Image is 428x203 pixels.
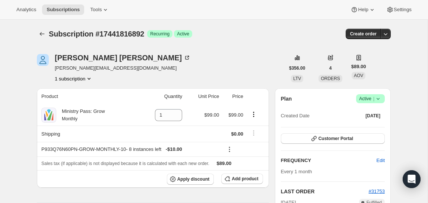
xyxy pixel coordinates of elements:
[403,170,421,188] div: Open Intercom Messenger
[55,75,93,82] button: Product actions
[382,4,416,15] button: Settings
[358,7,368,13] span: Help
[55,54,191,61] div: [PERSON_NAME] [PERSON_NAME]
[359,95,382,102] span: Active
[167,174,214,185] button: Apply discount
[37,126,139,142] th: Shipping
[41,146,219,153] div: P933Q76N60PN-GROW-MONTHLY-10 - 8 instances left
[228,112,243,118] span: $99.00
[248,129,260,137] button: Shipping actions
[329,65,332,71] span: 4
[56,108,105,123] div: Ministry Pass: Grow
[232,176,258,182] span: Add product
[37,54,49,66] span: Daryn Dawes
[47,7,80,13] span: Subscriptions
[325,63,336,73] button: 4
[350,31,377,37] span: Create order
[281,133,385,144] button: Customer Portal
[90,7,102,13] span: Tools
[184,88,221,105] th: Unit Price
[177,176,210,182] span: Apply discount
[346,29,381,39] button: Create order
[285,63,310,73] button: $356.00
[231,131,243,137] span: $0.00
[49,30,144,38] span: Subscription #17441816892
[42,4,84,15] button: Subscriptions
[221,88,245,105] th: Price
[281,169,312,174] span: Every 1 month
[394,7,412,13] span: Settings
[16,7,36,13] span: Analytics
[351,63,366,70] span: $89.00
[12,4,41,15] button: Analytics
[166,146,182,153] span: - $10.00
[177,31,189,37] span: Active
[55,64,191,72] span: [PERSON_NAME][EMAIL_ADDRESS][DOMAIN_NAME]
[221,174,263,184] button: Add product
[373,96,374,102] span: |
[361,111,385,121] button: [DATE]
[204,112,219,118] span: $99.00
[346,4,380,15] button: Help
[369,188,385,194] a: #31753
[365,113,380,119] span: [DATE]
[321,76,340,81] span: ORDERS
[354,73,363,78] span: AOV
[217,161,232,166] span: $89.00
[86,4,114,15] button: Tools
[150,31,169,37] span: Recurring
[41,161,209,166] span: Sales tax (if applicable) is not displayed because it is calculated with each new order.
[281,188,369,195] h2: LAST ORDER
[37,29,47,39] button: Subscriptions
[372,155,389,166] button: Edit
[62,116,77,121] small: Monthly
[139,88,184,105] th: Quantity
[281,95,292,102] h2: Plan
[377,157,385,164] span: Edit
[281,157,377,164] h2: FREQUENCY
[293,76,301,81] span: LTV
[369,188,385,195] button: #31753
[37,88,139,105] th: Product
[318,136,353,142] span: Customer Portal
[41,108,56,123] img: product img
[289,65,305,71] span: $356.00
[281,112,310,120] span: Created Date
[248,110,260,118] button: Product actions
